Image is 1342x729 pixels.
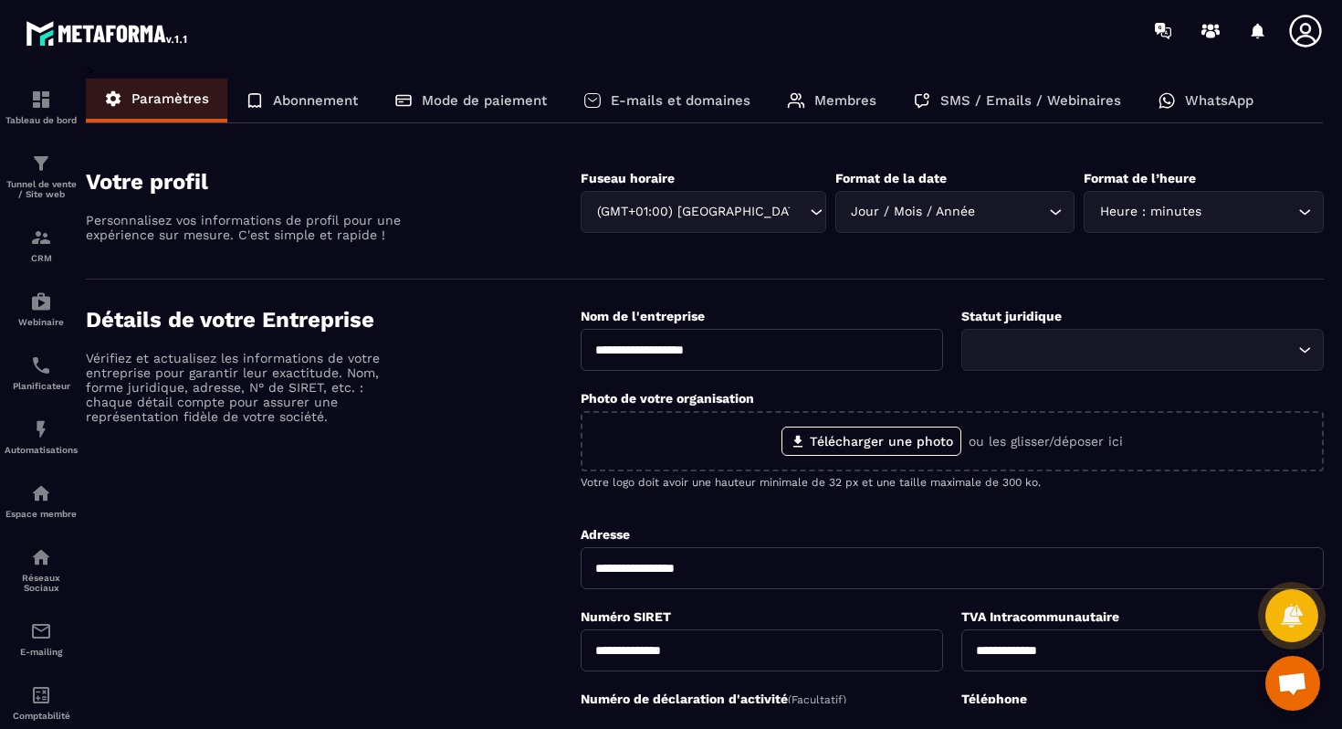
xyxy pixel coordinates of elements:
[30,354,52,376] img: scheduler
[30,684,52,706] img: accountant
[5,277,78,341] a: automationsautomationsWebinaire
[30,546,52,568] img: social-network
[29,48,44,62] img: website_grey.svg
[835,191,1075,233] div: Search for option
[30,89,52,111] img: formation
[1185,92,1253,109] p: WhatsApp
[227,108,279,120] div: Mots-clés
[581,476,1324,489] p: Votre logo doit avoir une hauteur minimale de 32 px et une taille maximale de 300 ko.
[5,253,78,263] p: CRM
[980,202,1045,222] input: Search for option
[5,607,78,671] a: emailemailE-mailing
[961,609,1119,624] label: TVA Intracommunautaire
[30,153,52,174] img: formation
[51,29,89,44] div: v 4.0.25
[961,692,1027,706] label: Téléphone
[961,309,1062,323] label: Statut juridique
[1096,202,1205,222] span: Heure : minutes
[74,106,89,121] img: tab_domain_overview_orange.svg
[5,711,78,721] p: Comptabilité
[5,115,78,125] p: Tableau de bord
[94,108,141,120] div: Domaine
[788,693,846,706] span: (Facultatif)
[422,92,547,109] p: Mode de paiement
[5,381,78,391] p: Planificateur
[5,75,78,139] a: formationformationTableau de bord
[835,171,947,185] label: Format de la date
[86,213,405,242] p: Personnalisez vos informations de profil pour une expérience sur mesure. C'est simple et rapide !
[131,90,209,107] p: Paramètres
[581,391,754,406] label: Photo de votre organisation
[969,434,1123,449] p: ou les glisser/déposer ici
[5,647,78,657] p: E-mailing
[5,179,78,199] p: Tunnel de vente / Site web
[29,29,44,44] img: logo_orange.svg
[581,191,825,233] div: Search for option
[5,405,78,469] a: automationsautomationsAutomatisations
[30,291,52,312] img: automations
[30,482,52,504] img: automations
[30,227,52,248] img: formation
[273,92,358,109] p: Abonnement
[1205,202,1294,222] input: Search for option
[847,202,980,222] span: Jour / Mois / Année
[792,202,805,222] input: Search for option
[1084,191,1324,233] div: Search for option
[592,202,791,222] span: (GMT+01:00) [GEOGRAPHIC_DATA]
[26,16,190,49] img: logo
[5,533,78,607] a: social-networksocial-networkRéseaux Sociaux
[814,92,876,109] p: Membres
[5,213,78,277] a: formationformationCRM
[86,351,405,424] p: Vérifiez et actualisez les informations de votre entreprise pour garantir leur exactitude. Nom, f...
[5,445,78,455] p: Automatisations
[207,106,222,121] img: tab_keywords_by_traffic_grey.svg
[30,620,52,642] img: email
[973,340,1294,360] input: Search for option
[30,418,52,440] img: automations
[5,139,78,213] a: formationformationTunnel de vente / Site web
[961,329,1324,371] div: Search for option
[940,92,1121,109] p: SMS / Emails / Webinaires
[5,469,78,533] a: automationsautomationsEspace membre
[611,92,750,109] p: E-mails et domaines
[781,427,961,456] label: Télécharger une photo
[5,573,78,593] p: Réseaux Sociaux
[581,309,705,323] label: Nom de l'entreprise
[86,307,581,333] h4: Détails de votre Entreprise
[1265,656,1320,711] a: Ouvrir le chat
[5,341,78,405] a: schedulerschedulerPlanificateur
[581,609,671,624] label: Numéro SIRET
[5,317,78,327] p: Webinaire
[581,527,630,542] label: Adresse
[5,509,78,519] p: Espace membre
[86,169,581,195] h4: Votre profil
[1084,171,1196,185] label: Format de l’heure
[581,171,675,185] label: Fuseau horaire
[47,48,206,62] div: Domaine: [DOMAIN_NAME]
[581,692,846,706] label: Numéro de déclaration d'activité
